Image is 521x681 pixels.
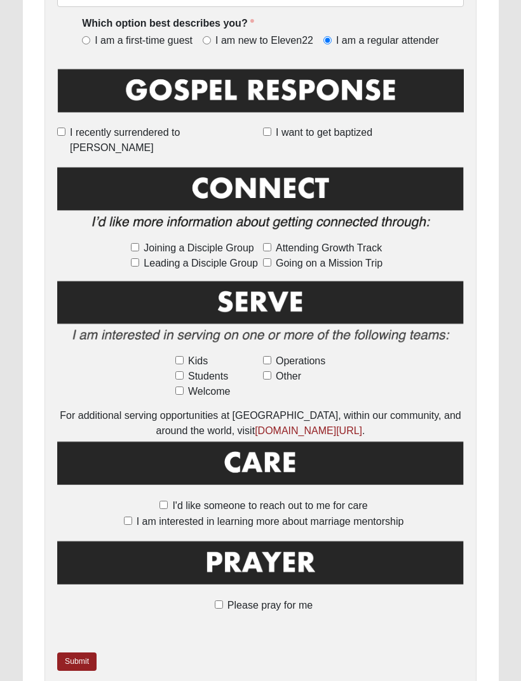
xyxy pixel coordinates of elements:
span: Joining a Disciple Group [144,241,254,256]
span: I am a regular attender [336,34,439,48]
a: [DOMAIN_NAME][URL] [255,425,362,436]
input: I am a first-time guest [82,36,90,44]
span: Please pray for me [227,600,313,611]
input: I want to get baptized [263,128,271,136]
span: Other [276,369,301,384]
span: I am a first-time guest [95,34,193,48]
img: Connect.png [57,164,464,238]
span: Students [188,369,228,384]
input: I am interested in learning more about marriage mentorship [124,517,132,525]
input: I am a regular attender [323,36,332,44]
input: Going on a Mission Trip [263,258,271,267]
input: Kids [175,356,184,364]
div: For additional serving opportunities at [GEOGRAPHIC_DATA], within our community, and around the w... [57,408,464,439]
label: Which option best describes you? [82,17,254,31]
span: Operations [276,354,325,369]
input: Operations [263,356,271,364]
span: Kids [188,354,208,369]
span: I recently surrendered to [PERSON_NAME] [70,125,258,155]
img: GospelResponseBLK.png [57,67,464,123]
input: Leading a Disciple Group [131,258,139,267]
input: I recently surrendered to [PERSON_NAME] [57,128,65,136]
span: I am new to Eleven22 [215,34,313,48]
img: Serve2.png [57,279,464,352]
input: I'd like someone to reach out to me for care [159,501,168,509]
span: Attending Growth Track [276,241,382,256]
img: Prayer.png [57,538,464,595]
input: Joining a Disciple Group [131,243,139,251]
span: Welcome [188,384,230,399]
input: Welcome [175,387,184,395]
span: Leading a Disciple Group [144,256,258,271]
span: I am interested in learning more about marriage mentorship [137,516,404,527]
img: Care.png [57,439,464,496]
a: Submit [57,652,97,671]
span: I want to get baptized [276,125,372,140]
input: Please pray for me [215,600,223,609]
input: Students [175,371,184,380]
span: I'd like someone to reach out to me for care [172,500,367,511]
span: Going on a Mission Trip [276,256,382,271]
input: Other [263,371,271,380]
input: I am new to Eleven22 [203,36,211,44]
input: Attending Growth Track [263,243,271,251]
